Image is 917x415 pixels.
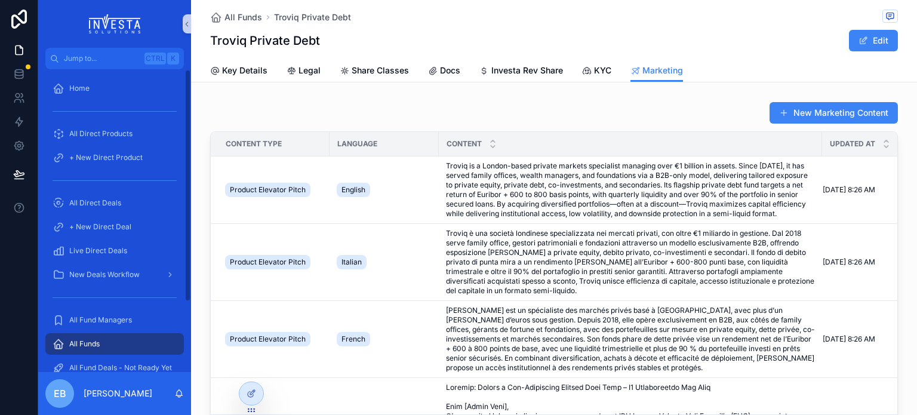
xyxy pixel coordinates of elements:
[45,309,184,331] a: All Fund Managers
[823,185,897,195] a: [DATE] 8:26 AM
[642,64,683,76] span: Marketing
[226,139,282,149] span: CONTENT TYPE
[446,229,815,296] a: Troviq è una società londinese specializzata nei mercati privati, con oltre €1 miliardo in gestio...
[210,11,262,23] a: All Funds
[428,60,460,84] a: Docs
[630,60,683,82] a: Marketing
[446,306,815,373] a: [PERSON_NAME] est un spécialiste des marchés privés basé à [GEOGRAPHIC_DATA], avec plus d’un [PER...
[45,147,184,168] a: + New Direct Product
[69,222,131,232] span: + New Direct Deal
[582,60,611,84] a: KYC
[274,11,351,23] a: Troviq Private Debt
[89,14,141,33] img: App logo
[45,123,184,145] a: All Direct Products
[69,270,140,279] span: New Deals Workflow
[299,64,321,76] span: Legal
[337,180,432,199] a: English
[770,102,898,124] button: New Marketing Content
[823,334,875,344] span: [DATE] 8:26 AM
[440,64,460,76] span: Docs
[45,48,184,69] button: Jump to...CtrlK
[45,264,184,285] a: New Deals Workflow
[225,180,322,199] a: Product Elevator Pitch
[54,386,66,401] span: EB
[230,185,306,195] span: Product Elevator Pitch
[69,84,90,93] span: Home
[230,257,306,267] span: Product Elevator Pitch
[69,339,100,349] span: All Funds
[287,60,321,84] a: Legal
[45,192,184,214] a: All Direct Deals
[69,153,143,162] span: + New Direct Product
[337,253,432,272] a: Italian
[69,315,132,325] span: All Fund Managers
[210,60,267,84] a: Key Details
[69,129,133,139] span: All Direct Products
[45,78,184,99] a: Home
[224,11,262,23] span: All Funds
[45,216,184,238] a: + New Direct Deal
[849,30,898,51] button: Edit
[144,53,166,64] span: Ctrl
[479,60,563,84] a: Investa Rev Share
[447,139,482,149] span: CONTENT
[823,257,897,267] a: [DATE] 8:26 AM
[823,185,875,195] span: [DATE] 8:26 AM
[594,64,611,76] span: KYC
[341,257,362,267] span: Italian
[337,330,432,349] a: French
[69,246,127,256] span: Live Direct Deals
[45,240,184,262] a: Live Direct Deals
[225,330,322,349] a: Product Elevator Pitch
[69,198,121,208] span: All Direct Deals
[225,253,322,272] a: Product Elevator Pitch
[446,161,815,219] a: Troviq is a London-based private markets specialist managing over €1 billion in assets. Since [DA...
[38,69,191,372] div: scrollable content
[84,388,152,399] p: [PERSON_NAME]
[823,257,875,267] span: [DATE] 8:26 AM
[337,139,377,149] span: LANGUAGE
[230,334,306,344] span: Product Elevator Pitch
[341,185,365,195] span: English
[45,357,184,379] a: All Fund Deals - Not Ready Yet
[823,334,897,344] a: [DATE] 8:26 AM
[222,64,267,76] span: Key Details
[352,64,409,76] span: Share Classes
[340,60,409,84] a: Share Classes
[45,333,184,355] a: All Funds
[491,64,563,76] span: Investa Rev Share
[341,334,365,344] span: French
[69,363,172,373] span: All Fund Deals - Not Ready Yet
[64,54,140,63] span: Jump to...
[168,54,178,63] span: K
[830,139,875,149] span: UPDATED AT
[210,32,320,49] h1: Troviq Private Debt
